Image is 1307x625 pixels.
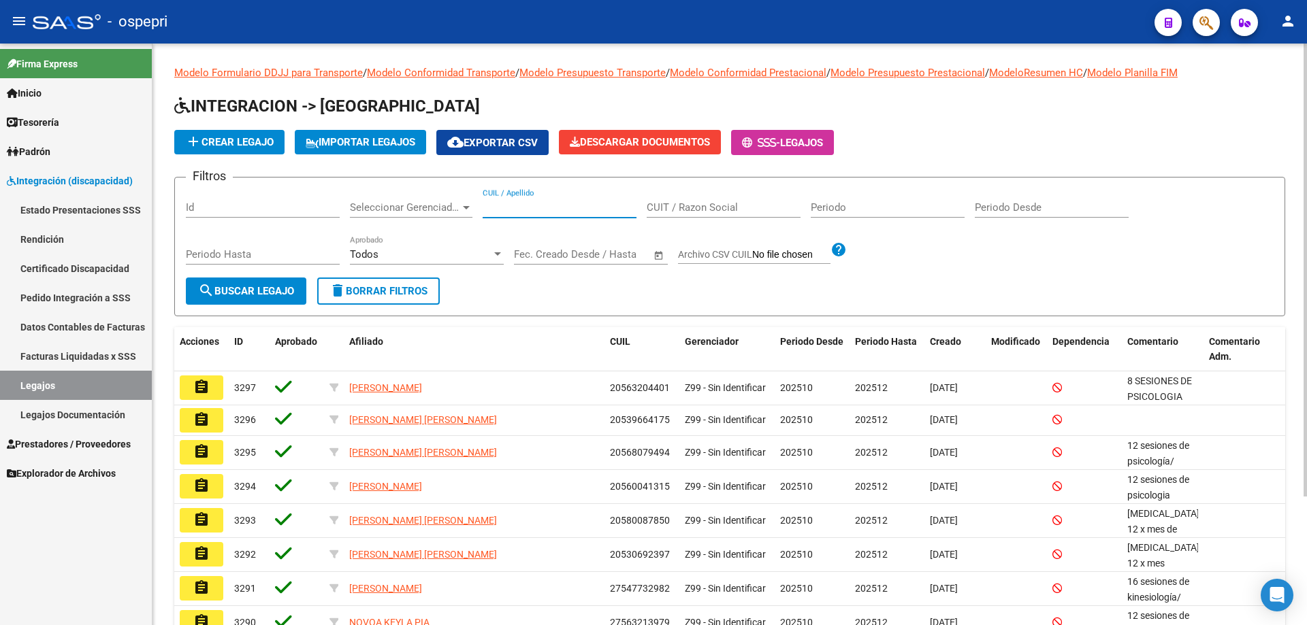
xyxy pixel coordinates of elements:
[174,67,363,79] a: Modelo Formulario DDJJ para Transporte
[930,583,958,594] span: [DATE]
[519,67,666,79] a: Modelo Presupuesto Transporte
[685,515,766,526] span: Z99 - Sin Identificar
[581,248,647,260] input: Fecha fin
[855,549,888,560] span: 202512
[780,414,813,425] span: 202510
[344,327,604,372] datatable-header-cell: Afiliado
[930,336,961,347] span: Creado
[610,515,670,526] span: 20580087850
[780,481,813,492] span: 202510
[780,336,843,347] span: Periodo Desde
[174,130,285,154] button: Crear Legajo
[685,447,766,458] span: Z99 - Sin Identificar
[7,144,50,159] span: Padrón
[7,437,131,452] span: Prestadores / Proveedores
[349,336,383,347] span: Afiliado
[198,282,214,299] mat-icon: search
[186,277,306,305] button: Buscar Legajo
[1280,13,1296,29] mat-icon: person
[604,327,679,372] datatable-header-cell: CUIL
[670,67,826,79] a: Modelo Conformidad Prestacional
[185,136,274,148] span: Crear Legajo
[180,336,219,347] span: Acciones
[651,248,667,263] button: Open calendar
[350,248,378,260] span: Todos
[855,583,888,594] span: 202512
[780,447,813,458] span: 202510
[780,137,823,149] span: Legajos
[570,136,710,148] span: Descargar Documentos
[349,515,497,526] span: [PERSON_NAME] [PERSON_NAME]
[193,545,210,562] mat-icon: assignment
[234,549,256,560] span: 3292
[234,414,256,425] span: 3296
[185,133,201,150] mat-icon: add
[685,336,739,347] span: Gerenciador
[436,130,549,155] button: Exportar CSV
[349,549,497,560] span: [PERSON_NAME] [PERSON_NAME]
[1127,375,1208,494] span: 8 SESIONES DE PSICOLOGIA CECILIA MARTIN / OCT A DIC 8 SESIONES DE PSICOPEDAGOGIA MESPLATERE ANDRE...
[306,136,415,148] span: IMPORTAR LEGAJOS
[780,583,813,594] span: 202510
[234,515,256,526] span: 3293
[930,515,958,526] span: [DATE]
[1261,579,1293,611] div: Open Intercom Messenger
[855,382,888,393] span: 202512
[329,282,346,299] mat-icon: delete
[349,414,497,425] span: [PERSON_NAME] [PERSON_NAME]
[447,137,538,149] span: Exportar CSV
[350,201,460,214] span: Seleccionar Gerenciador
[780,549,813,560] span: 202510
[685,583,766,594] span: Z99 - Sin Identificar
[447,134,464,150] mat-icon: cloud_download
[685,414,766,425] span: Z99 - Sin Identificar
[610,336,630,347] span: CUIL
[780,382,813,393] span: 202510
[610,481,670,492] span: 20560041315
[930,414,958,425] span: [DATE]
[930,382,958,393] span: [DATE]
[234,447,256,458] span: 3295
[752,249,830,261] input: Archivo CSV CUIL
[610,549,670,560] span: 20530692397
[930,549,958,560] span: [DATE]
[610,583,670,594] span: 27547732982
[193,477,210,494] mat-icon: assignment
[186,167,233,186] h3: Filtros
[830,67,985,79] a: Modelo Presupuesto Prestacional
[930,447,958,458] span: [DATE]
[1204,327,1285,372] datatable-header-cell: Comentario Adm.
[610,382,670,393] span: 20563204401
[855,515,888,526] span: 202512
[514,248,569,260] input: Fecha inicio
[174,327,229,372] datatable-header-cell: Acciones
[1052,336,1110,347] span: Dependencia
[924,327,986,372] datatable-header-cell: Creado
[679,327,775,372] datatable-header-cell: Gerenciador
[174,97,480,116] span: INTEGRACION -> [GEOGRAPHIC_DATA]
[193,379,210,395] mat-icon: assignment
[685,382,766,393] span: Z99 - Sin Identificar
[742,137,780,149] span: -
[850,327,924,372] datatable-header-cell: Periodo Hasta
[317,277,440,305] button: Borrar Filtros
[329,285,427,297] span: Borrar Filtros
[275,336,317,347] span: Aprobado
[193,579,210,596] mat-icon: assignment
[108,7,167,37] span: - ospepri
[1122,327,1204,372] datatable-header-cell: Comentario
[349,447,497,458] span: [PERSON_NAME] [PERSON_NAME]
[989,67,1083,79] a: ModeloResumen HC
[234,481,256,492] span: 3294
[11,13,27,29] mat-icon: menu
[986,327,1047,372] datatable-header-cell: Modificado
[234,382,256,393] span: 3297
[610,414,670,425] span: 20539664175
[1047,327,1122,372] datatable-header-cell: Dependencia
[855,336,917,347] span: Periodo Hasta
[731,130,834,155] button: -Legajos
[1209,336,1260,362] span: Comentario Adm.
[855,481,888,492] span: 202512
[7,173,133,188] span: Integración (discapacidad)
[855,414,888,425] span: 202512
